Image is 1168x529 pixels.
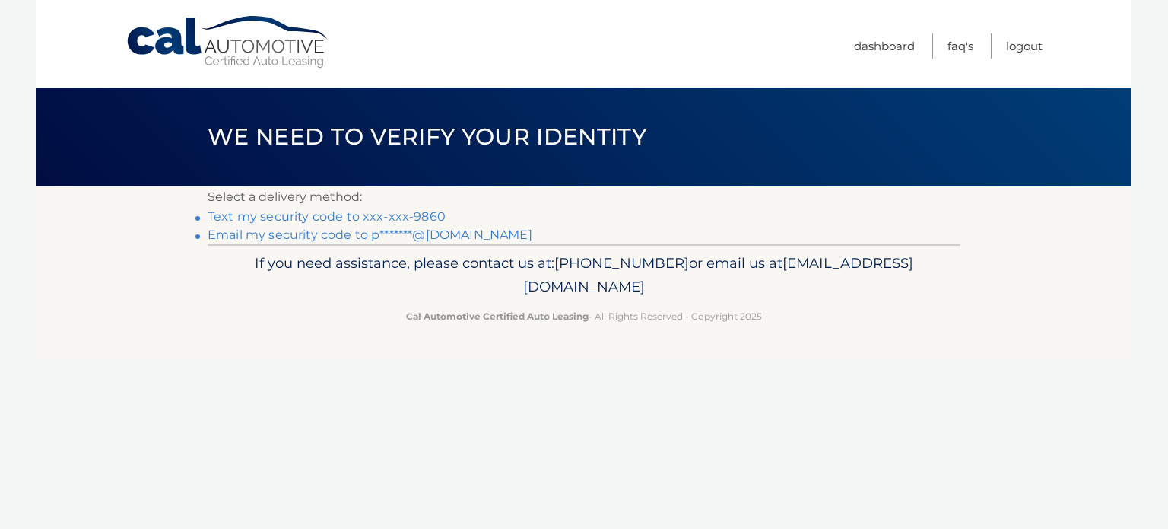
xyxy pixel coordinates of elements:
span: [PHONE_NUMBER] [554,254,689,272]
strong: Cal Automotive Certified Auto Leasing [406,311,589,322]
span: We need to verify your identity [208,123,646,151]
p: Select a delivery method: [208,186,960,208]
a: Dashboard [854,33,915,59]
a: FAQ's [947,33,973,59]
p: - All Rights Reserved - Copyright 2025 [217,308,951,324]
a: Cal Automotive [125,15,331,69]
a: Email my security code to p*******@[DOMAIN_NAME] [208,228,532,242]
a: Logout [1006,33,1043,59]
a: Text my security code to xxx-xxx-9860 [208,209,446,224]
p: If you need assistance, please contact us at: or email us at [217,251,951,300]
